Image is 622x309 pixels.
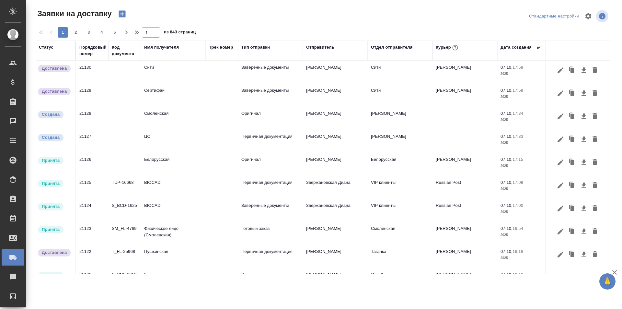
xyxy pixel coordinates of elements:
td: 21125 [76,176,109,199]
td: S_BCD-1625 [109,199,141,222]
button: Редактировать [555,271,566,284]
td: Белорусская [368,153,432,176]
td: BIOCAD [141,199,206,222]
td: 21122 [76,245,109,268]
td: Пушкинская [141,245,206,268]
div: Отдел отправителя [371,44,412,51]
td: VIP клиенты [368,176,432,199]
button: Клонировать [566,179,578,192]
td: 21121 [76,268,109,291]
div: Тип отправки [241,44,270,51]
td: 21124 [76,199,109,222]
td: [PERSON_NAME] [368,107,432,130]
button: Клонировать [566,110,578,123]
td: [PERSON_NAME] [303,107,368,130]
p: 17:00 [513,203,523,208]
td: 21127 [76,130,109,153]
div: Курьер назначен [37,179,72,188]
span: 4 [97,29,107,36]
span: 3 [84,29,94,36]
td: Первичная документация [238,130,303,153]
p: 07.10, [501,65,513,70]
p: Создана [42,134,60,141]
button: При выборе курьера статус заявки автоматически поменяется на «Принята» [451,43,459,52]
td: VIP клиенты [368,199,432,222]
div: Курьер назначен [37,225,72,234]
button: Удалить [589,64,600,77]
button: Клонировать [566,64,578,77]
span: Посмотреть информацию [596,10,610,22]
button: Удалить [589,179,600,192]
button: 3 [84,27,94,38]
button: Редактировать [555,133,566,146]
p: 2025 [501,94,543,100]
p: 07.10, [501,203,513,208]
td: S_SNF-6913 [109,268,141,291]
button: Редактировать [555,64,566,77]
button: Клонировать [566,87,578,100]
div: Отправитель [306,44,334,51]
button: 🙏 [599,273,616,290]
button: Редактировать [555,179,566,192]
button: Скачать [578,248,589,261]
td: Смоленская [368,222,432,245]
div: split button [527,11,581,21]
td: Заверенные документы [238,268,303,291]
td: [PERSON_NAME] [432,61,497,84]
td: Оригинал [238,107,303,130]
button: Скачать [578,202,589,215]
p: Принята [42,226,60,233]
button: Скачать [578,110,589,123]
td: Сити [141,61,206,84]
p: Создана [42,111,60,118]
td: Оригинал [238,153,303,176]
p: 07.10, [501,226,513,231]
p: 2025 [501,209,543,215]
td: Готовый заказ [238,222,303,245]
td: [PERSON_NAME] [303,222,368,245]
td: [PERSON_NAME] [303,84,368,107]
td: Физическое лицо (Смоленская) [141,222,206,245]
button: Редактировать [555,110,566,123]
td: 21130 [76,61,109,84]
button: 2 [71,27,81,38]
div: Курьер назначен [37,156,72,165]
td: ЦО [141,130,206,153]
p: Принята [42,272,60,279]
p: 16:18 [513,249,523,254]
div: Курьер назначен [37,202,72,211]
button: Скачать [578,87,589,100]
button: Клонировать [566,156,578,169]
td: Сити [368,61,432,84]
button: Редактировать [555,156,566,169]
td: [PERSON_NAME] [303,245,368,268]
td: Заверенные документы [238,199,303,222]
td: [PERSON_NAME] [432,268,497,291]
span: 5 [109,29,120,36]
td: Заверенные документы [238,61,303,84]
td: Белорусская [141,153,206,176]
span: 🙏 [602,275,613,288]
p: 17:33 [513,134,523,139]
td: Звержановская Диана [303,176,368,199]
button: Редактировать [555,248,566,261]
button: Создать [114,8,130,19]
button: Скачать [578,225,589,238]
button: Удалить [589,225,600,238]
button: Удалить [589,87,600,100]
td: Кунцевская [141,268,206,291]
td: Russian Post [432,176,497,199]
td: Russian Post [432,199,497,222]
div: Документы доставлены, фактическая дата доставки проставиться автоматически [37,64,72,73]
td: SM_FL-4769 [109,222,141,245]
td: 21128 [76,107,109,130]
td: [PERSON_NAME] [368,130,432,153]
button: Скачать [578,271,589,284]
p: 07.10, [501,180,513,185]
button: Удалить [589,202,600,215]
p: Принята [42,180,60,187]
p: 16:16 [513,272,523,277]
p: 2025 [501,140,543,146]
p: 2025 [501,163,543,169]
span: 2 [71,29,81,36]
